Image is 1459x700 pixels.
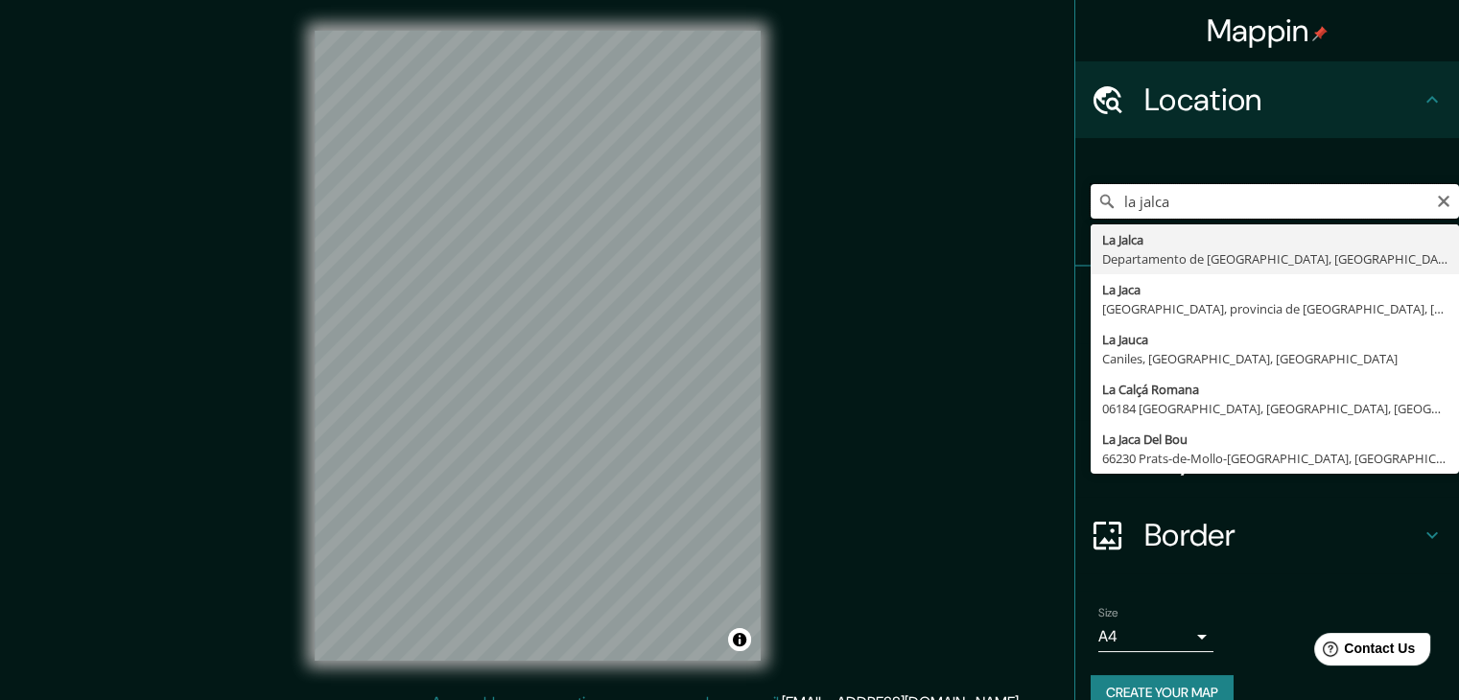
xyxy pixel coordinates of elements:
[1075,61,1459,138] div: Location
[1144,439,1421,478] h4: Layout
[1102,230,1447,249] div: La Jalca
[1098,621,1213,652] div: A4
[1075,420,1459,497] div: Layout
[1091,184,1459,219] input: Pick your city or area
[1102,299,1447,318] div: [GEOGRAPHIC_DATA], provincia de [GEOGRAPHIC_DATA], [GEOGRAPHIC_DATA]
[1144,81,1421,119] h4: Location
[1102,449,1447,468] div: 66230 Prats-de-Mollo-[GEOGRAPHIC_DATA], [GEOGRAPHIC_DATA]
[1075,343,1459,420] div: Style
[315,31,761,661] canvas: Map
[1144,516,1421,554] h4: Border
[1102,399,1447,418] div: 06184 [GEOGRAPHIC_DATA], [GEOGRAPHIC_DATA], [GEOGRAPHIC_DATA]
[1102,249,1447,268] div: Departamento de [GEOGRAPHIC_DATA], [GEOGRAPHIC_DATA]
[1102,330,1447,349] div: La Jauca
[1102,280,1447,299] div: La Jaca
[1102,349,1447,368] div: Caniles, [GEOGRAPHIC_DATA], [GEOGRAPHIC_DATA]
[1288,625,1438,679] iframe: Help widget launcher
[1312,26,1328,41] img: pin-icon.png
[1436,191,1451,209] button: Clear
[1098,605,1118,621] label: Size
[1075,497,1459,573] div: Border
[728,628,751,651] button: Toggle attribution
[1207,12,1329,50] h4: Mappin
[1102,380,1447,399] div: La Calçá Romana
[1102,430,1447,449] div: La Jaca Del Bou
[1075,267,1459,343] div: Pins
